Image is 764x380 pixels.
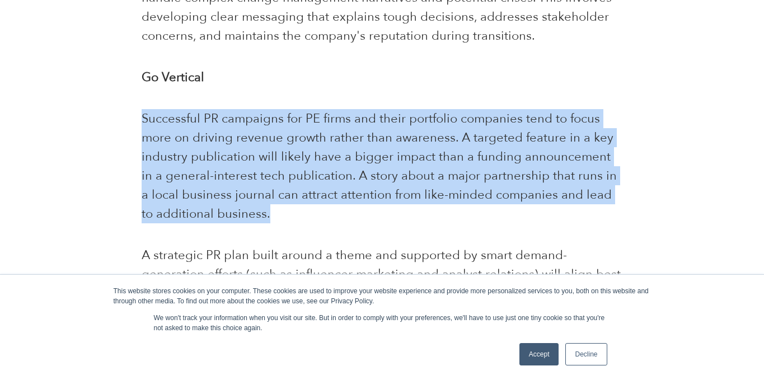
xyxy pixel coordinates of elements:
b: Go Vertical [142,69,204,86]
div: This website stores cookies on your computer. These cookies are used to improve your website expe... [114,286,651,306]
p: We won't track your information when you visit our site. But in order to comply with your prefere... [154,313,611,333]
a: Decline [565,343,607,365]
a: Accept [519,343,559,365]
span: Successful PR campaigns for PE firms and their portfolio companies tend to focus more on driving ... [142,110,617,222]
span: A strategic PR plan built around a theme and supported by smart demand-generation efforts (such a... [142,247,621,321]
